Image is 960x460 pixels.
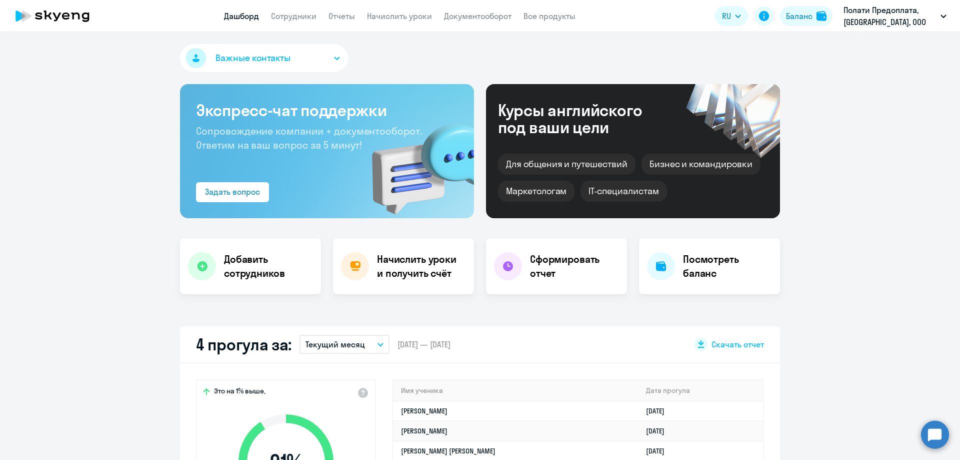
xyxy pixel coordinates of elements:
a: [PERSON_NAME] [401,406,447,415]
h3: Экспресс-чат поддержки [196,100,458,120]
p: Текущий месяц [305,338,365,350]
th: Имя ученика [393,380,638,401]
h4: Начислить уроки и получить счёт [377,252,464,280]
a: [DATE] [646,446,672,455]
div: Маркетологам [498,181,574,202]
div: Курсы английского под ваши цели [498,102,669,136]
a: Документооборот [444,11,511,21]
button: Текущий месяц [299,335,389,354]
button: Важные контакты [180,44,348,72]
a: [PERSON_NAME] [PERSON_NAME] [401,446,495,455]
button: Балансbalance [780,6,832,26]
h4: Сформировать отчет [530,252,619,280]
button: RU [715,6,748,26]
div: Бизнес и командировки [641,154,760,175]
div: Для общения и путешествий [498,154,635,175]
span: Сопровождение компании + документооборот. Ответим на ваш вопрос за 5 минут! [196,125,422,151]
h4: Посмотреть баланс [683,252,772,280]
div: IT-специалистам [580,181,666,202]
a: Начислить уроки [367,11,432,21]
h2: 4 прогула за: [196,334,291,354]
a: [DATE] [646,406,672,415]
a: Дашборд [224,11,259,21]
a: Все продукты [523,11,575,21]
span: Важные контакты [215,52,290,65]
div: Баланс [786,10,812,22]
a: [DATE] [646,426,672,435]
th: Дата прогула [638,380,763,401]
span: Скачать отчет [711,339,764,350]
img: bg-img [357,106,474,218]
span: RU [722,10,731,22]
a: Сотрудники [271,11,316,21]
button: Задать вопрос [196,182,269,202]
h4: Добавить сотрудников [224,252,313,280]
p: Полати Предоплата, [GEOGRAPHIC_DATA], ООО [843,4,936,28]
button: Полати Предоплата, [GEOGRAPHIC_DATA], ООО [838,4,951,28]
div: Задать вопрос [205,186,260,198]
span: [DATE] — [DATE] [397,339,450,350]
a: Отчеты [328,11,355,21]
a: [PERSON_NAME] [401,426,447,435]
span: Это на 1% выше, [214,386,265,398]
img: balance [816,11,826,21]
